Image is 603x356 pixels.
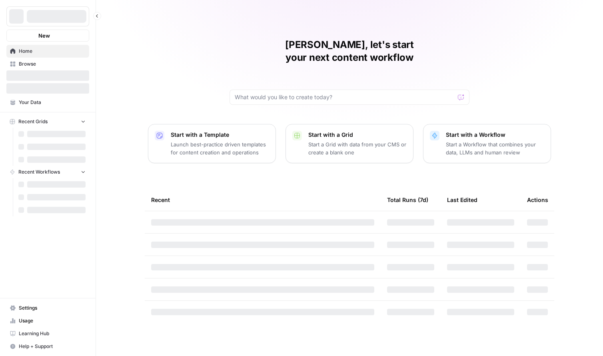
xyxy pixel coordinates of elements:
p: Start a Workflow that combines your data, LLMs and human review [446,140,544,156]
span: Help + Support [19,343,86,350]
a: Home [6,45,89,58]
button: Start with a WorkflowStart a Workflow that combines your data, LLMs and human review [423,124,551,163]
span: Learning Hub [19,330,86,337]
a: Browse [6,58,89,70]
h1: [PERSON_NAME], let's start your next content workflow [230,38,469,64]
button: Recent Workflows [6,166,89,178]
a: Usage [6,314,89,327]
p: Start a Grid with data from your CMS or create a blank one [308,140,407,156]
p: Start with a Workflow [446,131,544,139]
span: Usage [19,317,86,324]
span: Settings [19,304,86,312]
a: Settings [6,302,89,314]
span: Recent Workflows [18,168,60,176]
span: Home [19,48,86,55]
div: Last Edited [447,189,477,211]
span: Your Data [19,99,86,106]
button: Start with a TemplateLaunch best-practice driven templates for content creation and operations [148,124,276,163]
p: Start with a Grid [308,131,407,139]
div: Recent [151,189,374,211]
input: What would you like to create today? [235,93,455,101]
a: Your Data [6,96,89,109]
span: New [38,32,50,40]
p: Launch best-practice driven templates for content creation and operations [171,140,269,156]
button: Recent Grids [6,116,89,128]
button: New [6,30,89,42]
a: Learning Hub [6,327,89,340]
p: Start with a Template [171,131,269,139]
span: Recent Grids [18,118,48,125]
div: Actions [527,189,548,211]
button: Start with a GridStart a Grid with data from your CMS or create a blank one [286,124,413,163]
div: Total Runs (7d) [387,189,428,211]
span: Browse [19,60,86,68]
button: Help + Support [6,340,89,353]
